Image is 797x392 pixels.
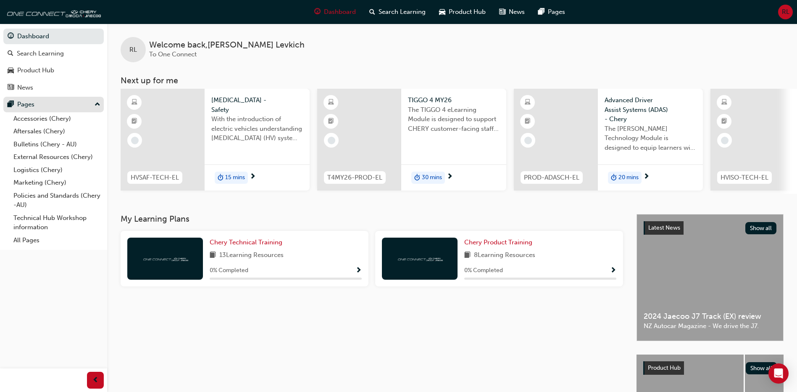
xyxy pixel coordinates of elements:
span: Advanced Driver Assist Systems (ADAS) - Chery [605,95,696,124]
span: [MEDICAL_DATA] - Safety [211,95,303,114]
button: Show all [746,362,777,374]
span: 2024 Jaecoo J7 Track (EX) review [644,312,776,321]
div: Search Learning [17,49,64,58]
span: booktick-icon [132,116,137,127]
span: Chery Technical Training [210,238,282,246]
a: Marketing (Chery) [10,176,104,189]
span: duration-icon [218,172,224,183]
span: Show Progress [610,267,616,275]
span: learningResourceType_ELEARNING-icon [721,97,727,108]
span: car-icon [8,67,14,74]
span: 8 Learning Resources [474,250,535,261]
a: Product Hub [3,63,104,78]
span: prev-icon [92,375,99,386]
button: Pages [3,97,104,112]
span: pages-icon [8,101,14,109]
span: With the introduction of electric vehicles understanding [MEDICAL_DATA] (HV) systems is critical ... [211,114,303,143]
a: pages-iconPages [531,3,572,21]
a: Product HubShow all [643,361,777,375]
span: next-icon [447,173,453,181]
span: Latest News [648,224,680,231]
a: External Resources (Chery) [10,151,104,164]
h3: Next up for me [107,76,797,85]
span: Chery Product Training [464,238,532,246]
span: RL [782,7,789,17]
span: learningResourceType_ELEARNING-icon [132,97,137,108]
span: next-icon [643,173,650,181]
a: Latest NewsShow all2024 Jaecoo J7 Track (EX) reviewNZ Autocar Magazine - We drive the J7. [637,214,784,341]
span: car-icon [439,7,445,17]
span: learningRecordVerb_NONE-icon [131,137,139,144]
a: Latest NewsShow all [644,221,776,235]
a: news-iconNews [492,3,531,21]
a: car-iconProduct Hub [432,3,492,21]
span: booktick-icon [525,116,531,127]
span: next-icon [250,173,256,181]
span: T4MY26-PROD-EL [327,173,382,183]
a: News [3,80,104,95]
a: Dashboard [3,29,104,44]
span: duration-icon [414,172,420,183]
span: booktick-icon [721,116,727,127]
span: duration-icon [611,172,617,183]
span: 0 % Completed [210,266,248,275]
span: book-icon [464,250,471,261]
span: 30 mins [422,173,442,183]
a: Technical Hub Workshop information [10,212,104,234]
span: Dashboard [324,7,356,17]
span: guage-icon [314,7,321,17]
span: search-icon [8,50,13,58]
button: Show Progress [355,265,362,276]
div: Open Intercom Messenger [768,363,789,384]
span: learningResourceType_ELEARNING-icon [328,97,334,108]
span: Search Learning [379,7,426,17]
span: 13 Learning Resources [219,250,284,261]
a: T4MY26-PROD-ELTIGGO 4 MY26The TIGGO 4 eLearning Module is designed to support CHERY customer-faci... [317,89,506,191]
button: DashboardSearch LearningProduct HubNews [3,27,104,97]
span: HVISO-TECH-EL [721,173,768,183]
button: Show Progress [610,265,616,276]
span: TIGGO 4 MY26 [408,95,500,105]
span: guage-icon [8,33,14,40]
span: 15 mins [225,173,245,183]
a: Aftersales (Chery) [10,125,104,138]
div: News [17,83,33,93]
span: news-icon [8,84,14,92]
span: Welcome back , [PERSON_NAME] Levkich [149,40,305,50]
span: news-icon [499,7,505,17]
a: Search Learning [3,46,104,61]
span: learningRecordVerb_NONE-icon [524,137,532,144]
a: PROD-ADASCH-ELAdvanced Driver Assist Systems (ADAS) - CheryThe [PERSON_NAME] Technology Module is... [514,89,703,191]
span: To One Connect [149,50,197,58]
span: Product Hub [449,7,486,17]
a: Chery Technical Training [210,238,286,247]
span: Pages [548,7,565,17]
span: learningResourceType_ELEARNING-icon [525,97,531,108]
span: RL [129,45,137,55]
span: search-icon [369,7,375,17]
img: oneconnect [142,254,188,262]
span: News [509,7,525,17]
span: The [PERSON_NAME] Technology Module is designed to equip learners with essential knowledge about ... [605,124,696,153]
span: 20 mins [618,173,639,183]
img: oneconnect [4,3,101,20]
a: search-iconSearch Learning [363,3,432,21]
span: book-icon [210,250,216,261]
a: Bulletins (Chery - AU) [10,138,104,151]
span: The TIGGO 4 eLearning Module is designed to support CHERY customer-facing staff with the product ... [408,105,500,134]
span: PROD-ADASCH-EL [524,173,579,183]
span: Show Progress [355,267,362,275]
span: HVSAF-TECH-EL [131,173,179,183]
button: Show all [745,222,777,234]
div: Pages [17,100,34,109]
span: pages-icon [538,7,544,17]
a: HVSAF-TECH-EL[MEDICAL_DATA] - SafetyWith the introduction of electric vehicles understanding [MED... [121,89,310,191]
img: oneconnect [397,254,443,262]
a: All Pages [10,234,104,247]
span: Product Hub [648,364,681,371]
a: Policies and Standards (Chery -AU) [10,189,104,212]
a: Accessories (Chery) [10,112,104,125]
span: learningRecordVerb_NONE-icon [328,137,335,144]
span: NZ Autocar Magazine - We drive the J7. [644,321,776,331]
